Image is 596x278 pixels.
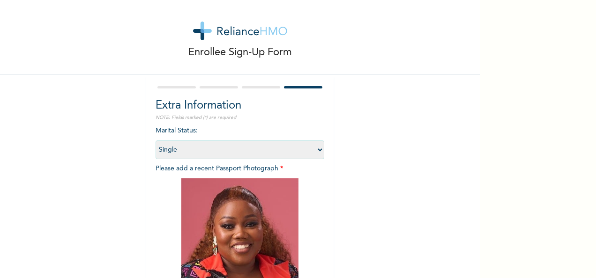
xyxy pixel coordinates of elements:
[156,97,324,114] h2: Extra Information
[193,22,287,40] img: logo
[188,45,292,60] p: Enrollee Sign-Up Form
[156,127,324,153] span: Marital Status :
[156,114,324,121] p: NOTE: Fields marked (*) are required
